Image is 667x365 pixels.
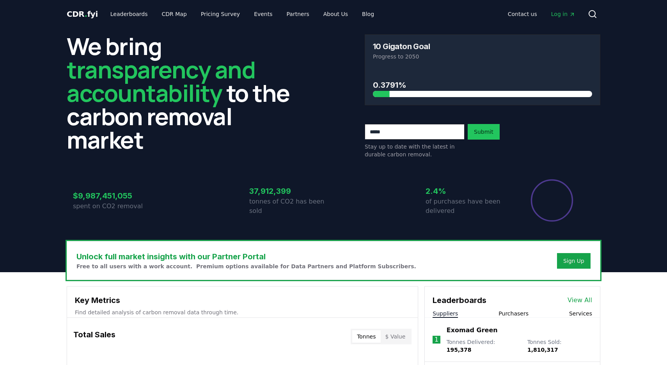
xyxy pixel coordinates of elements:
a: Leaderboards [104,7,154,21]
button: Purchasers [498,310,529,317]
p: of purchases have been delivered [426,197,510,216]
button: Services [569,310,592,317]
h3: 2.4% [426,185,510,197]
h3: 0.3791% [373,79,592,91]
h3: Key Metrics [75,294,410,306]
button: Submit [468,124,500,140]
nav: Main [502,7,582,21]
a: Log in [545,7,582,21]
a: Contact us [502,7,543,21]
button: Sign Up [557,253,591,269]
a: Events [248,7,279,21]
a: Pricing Survey [195,7,246,21]
p: Tonnes Delivered : [447,338,520,354]
h3: Unlock full market insights with our Partner Portal [76,251,416,262]
h2: We bring to the carbon removal market [67,34,302,151]
h3: Leaderboards [433,294,486,306]
span: CDR fyi [67,9,98,19]
span: transparency and accountability [67,53,255,109]
a: View All [568,296,592,305]
a: Sign Up [563,257,584,265]
a: CDR Map [156,7,193,21]
p: tonnes of CO2 has been sold [249,197,333,216]
p: Stay up to date with the latest in durable carbon removal. [365,143,465,158]
a: Blog [356,7,380,21]
div: Percentage of sales delivered [530,179,574,222]
button: Suppliers [433,310,458,317]
h3: Total Sales [73,329,115,344]
span: Log in [551,10,575,18]
button: $ Value [381,330,410,343]
a: About Us [317,7,354,21]
p: spent on CO2 removal [73,202,157,211]
p: Find detailed analysis of carbon removal data through time. [75,308,410,316]
nav: Main [104,7,380,21]
h3: $9,987,451,055 [73,190,157,202]
p: 1 [435,335,438,344]
span: 1,810,317 [527,347,558,353]
span: 195,378 [447,347,472,353]
a: Partners [280,7,316,21]
h3: 37,912,399 [249,185,333,197]
a: Exomad Green [447,326,498,335]
button: Tonnes [352,330,380,343]
a: CDR.fyi [67,9,98,19]
p: Tonnes Sold : [527,338,592,354]
p: Progress to 2050 [373,53,592,60]
p: Free to all users with a work account. Premium options available for Data Partners and Platform S... [76,262,416,270]
h3: 10 Gigaton Goal [373,43,430,50]
span: . [85,9,87,19]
